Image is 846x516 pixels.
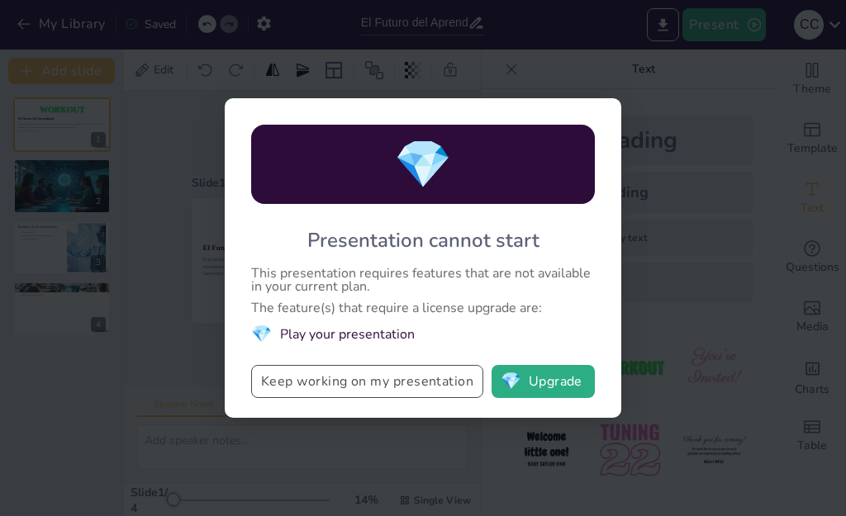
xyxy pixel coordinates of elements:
div: This presentation requires features that are not available in your current plan. [251,267,595,293]
div: Presentation cannot start [307,227,539,253]
button: Keep working on my presentation [251,365,483,398]
button: diamondUpgrade [492,365,595,398]
span: diamond [394,133,452,196]
span: diamond [501,373,521,390]
div: The feature(s) that require a license upgrade are: [251,301,595,315]
span: diamond [251,323,272,345]
li: Play your presentation [251,323,595,345]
